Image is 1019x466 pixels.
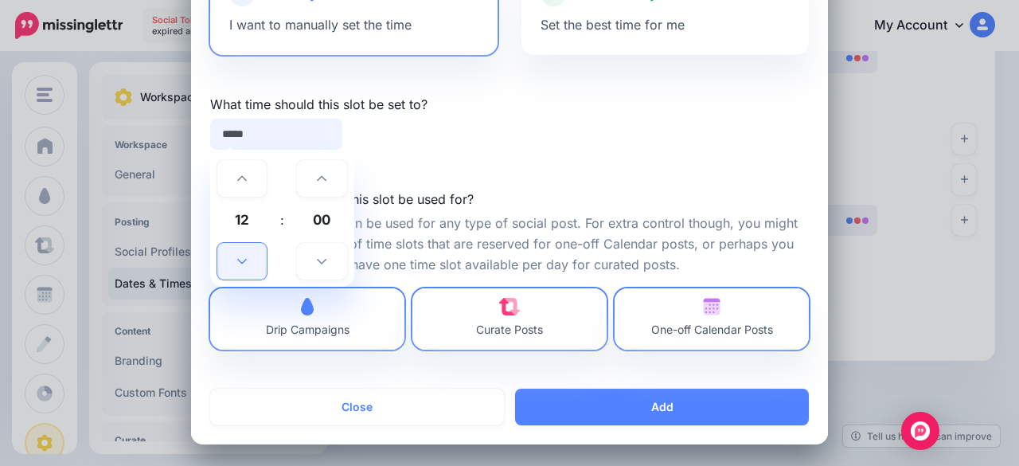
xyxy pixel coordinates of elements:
[297,160,346,197] a: Increment Minute
[210,288,404,350] a: Drip Campaigns
[217,160,267,197] a: Increment Hour
[412,288,607,350] a: Curate Posts
[541,17,685,33] span: Set the best time for me
[210,213,809,276] p: By default a time slot can be used for any type of social post. For extra control though, you mig...
[267,198,296,242] td: :
[515,389,809,425] button: Add
[703,298,720,315] img: calendar.png
[210,95,809,114] label: What time should this slot be set to?
[300,198,343,241] span: Pick Minute
[297,243,346,280] a: Decrement Minute
[901,412,939,450] div: Open Intercom Messenger
[221,198,264,241] span: Pick Hour
[229,17,412,33] span: I want to manually set the time
[217,243,267,280] a: Decrement Hour
[301,298,313,315] img: drip-campaigns.png
[266,323,349,336] span: Drip Campaigns
[210,190,809,209] label: What type of post can this slot be used for?
[615,288,809,350] a: One-off Calendar Posts
[499,298,521,315] img: curate.png
[210,389,504,425] button: Close
[476,323,543,336] span: Curate Posts
[651,323,773,336] span: One-off Calendar Posts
